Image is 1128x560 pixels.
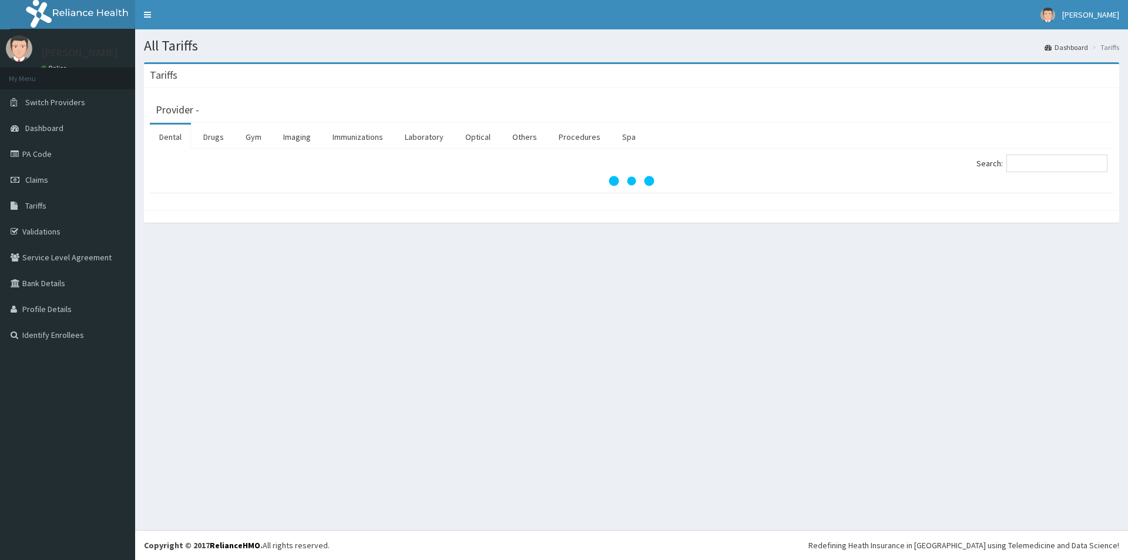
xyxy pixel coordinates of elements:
[323,125,392,149] a: Immunizations
[25,123,63,133] span: Dashboard
[25,175,48,185] span: Claims
[613,125,645,149] a: Spa
[608,157,655,204] svg: audio-loading
[41,48,118,58] p: [PERSON_NAME]
[156,105,199,115] h3: Provider -
[503,125,546,149] a: Others
[549,125,610,149] a: Procedures
[135,530,1128,560] footer: All rights reserved.
[6,35,32,62] img: User Image
[144,38,1119,53] h1: All Tariffs
[144,540,263,551] strong: Copyright © 2017 .
[194,125,233,149] a: Drugs
[236,125,271,149] a: Gym
[1040,8,1055,22] img: User Image
[25,97,85,108] span: Switch Providers
[150,70,177,81] h3: Tariffs
[1045,42,1088,52] a: Dashboard
[1006,155,1107,172] input: Search:
[25,200,46,211] span: Tariffs
[41,64,69,72] a: Online
[150,125,191,149] a: Dental
[808,539,1119,551] div: Redefining Heath Insurance in [GEOGRAPHIC_DATA] using Telemedicine and Data Science!
[1062,9,1119,20] span: [PERSON_NAME]
[976,155,1107,172] label: Search:
[395,125,453,149] a: Laboratory
[456,125,500,149] a: Optical
[1089,42,1119,52] li: Tariffs
[210,540,260,551] a: RelianceHMO
[274,125,320,149] a: Imaging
